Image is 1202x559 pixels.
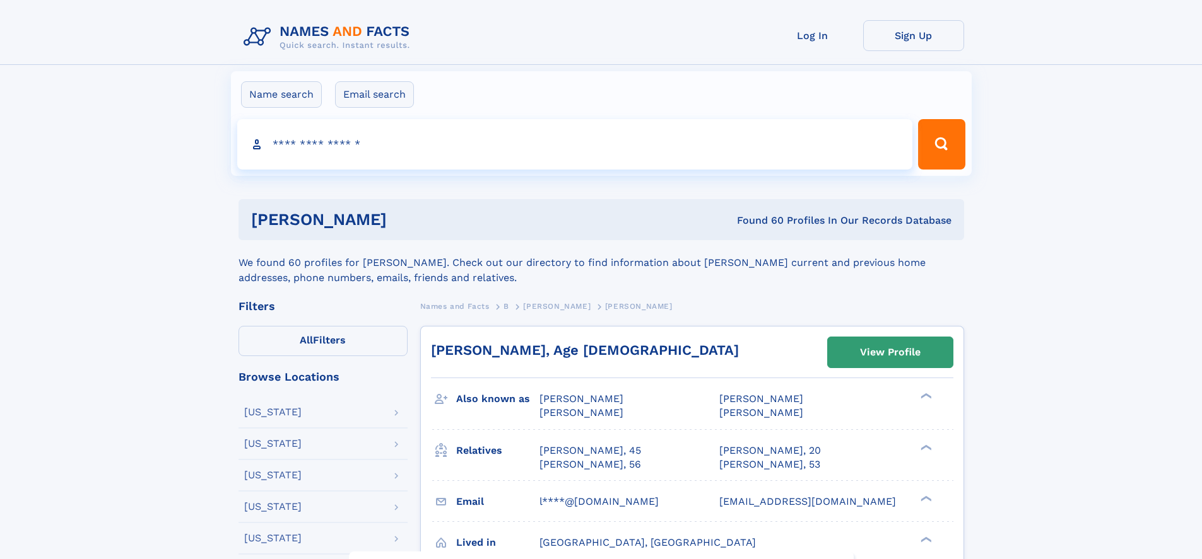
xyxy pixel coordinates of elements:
div: View Profile [860,338,921,367]
div: Found 60 Profiles In Our Records Database [562,214,952,228]
h3: Email [456,491,539,512]
a: [PERSON_NAME], 56 [539,458,641,471]
input: search input [237,119,913,170]
div: ❯ [917,535,933,543]
div: [US_STATE] [244,470,302,480]
span: [GEOGRAPHIC_DATA], [GEOGRAPHIC_DATA] [539,536,756,548]
span: [PERSON_NAME] [605,302,673,311]
div: Filters [239,301,408,312]
span: B [504,302,509,311]
div: Browse Locations [239,371,408,383]
label: Name search [241,81,322,108]
div: ❯ [917,443,933,451]
span: All [300,334,313,346]
span: [PERSON_NAME] [523,302,591,311]
span: [PERSON_NAME] [539,393,623,405]
div: We found 60 profiles for [PERSON_NAME]. Check out our directory to find information about [PERSON... [239,240,964,285]
div: [US_STATE] [244,533,302,543]
span: [EMAIL_ADDRESS][DOMAIN_NAME] [719,495,896,507]
button: Search Button [918,119,965,170]
span: [PERSON_NAME] [719,406,803,418]
h3: Lived in [456,532,539,553]
a: View Profile [828,337,953,367]
a: [PERSON_NAME], 20 [719,444,821,458]
h3: Also known as [456,388,539,410]
h1: [PERSON_NAME] [251,212,562,228]
span: [PERSON_NAME] [539,406,623,418]
div: [US_STATE] [244,439,302,449]
div: [US_STATE] [244,407,302,417]
span: [PERSON_NAME] [719,393,803,405]
a: [PERSON_NAME], 53 [719,458,820,471]
h3: Relatives [456,440,539,461]
a: Log In [762,20,863,51]
a: [PERSON_NAME], 45 [539,444,641,458]
div: [US_STATE] [244,502,302,512]
a: [PERSON_NAME], Age [DEMOGRAPHIC_DATA] [431,342,739,358]
img: Logo Names and Facts [239,20,420,54]
div: ❯ [917,494,933,502]
label: Email search [335,81,414,108]
a: B [504,298,509,314]
a: Names and Facts [420,298,490,314]
div: ❯ [917,392,933,400]
a: Sign Up [863,20,964,51]
a: [PERSON_NAME] [523,298,591,314]
label: Filters [239,326,408,356]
